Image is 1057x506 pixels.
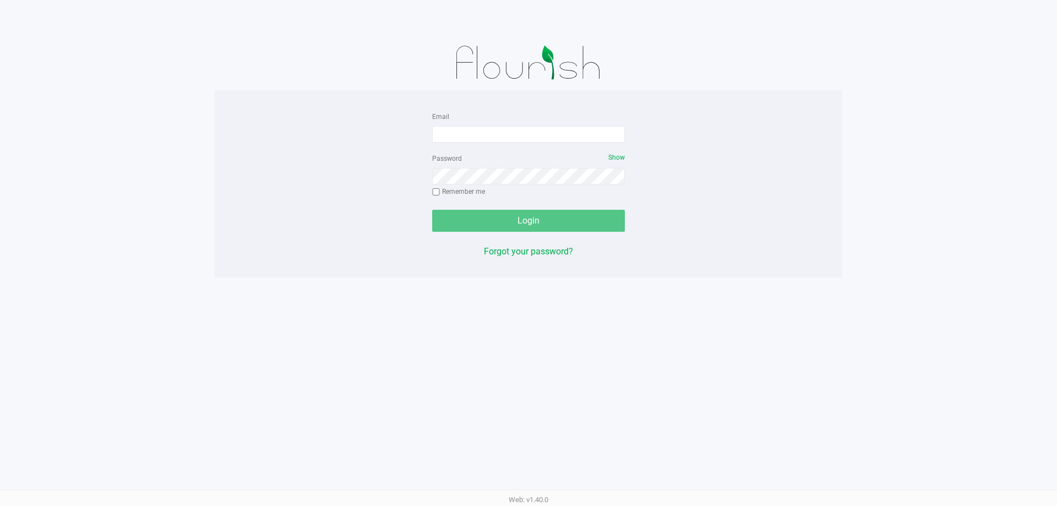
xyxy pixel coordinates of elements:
label: Email [432,112,449,122]
button: Forgot your password? [484,245,573,258]
label: Password [432,154,462,164]
span: Show [608,154,625,161]
input: Remember me [432,188,440,196]
span: Web: v1.40.0 [509,496,548,504]
label: Remember me [432,187,485,197]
